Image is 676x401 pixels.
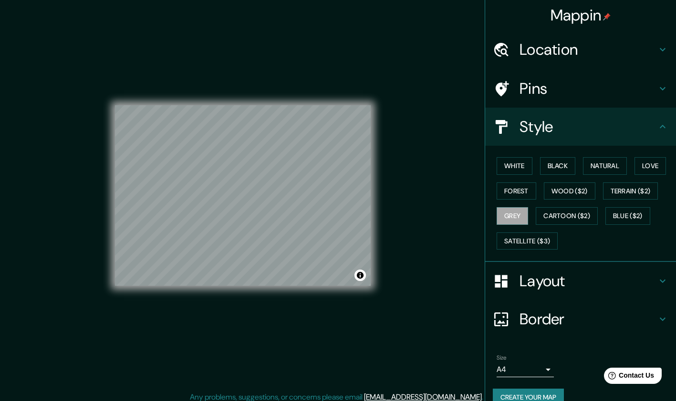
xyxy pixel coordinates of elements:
[520,310,657,329] h4: Border
[520,271,657,291] h4: Layout
[603,182,658,200] button: Terrain ($2)
[634,157,666,175] button: Love
[497,232,558,250] button: Satellite ($3)
[603,13,611,20] img: pin-icon.png
[520,117,657,136] h4: Style
[540,157,576,175] button: Black
[115,105,371,286] canvas: Map
[520,79,657,98] h4: Pins
[497,157,532,175] button: White
[497,182,536,200] button: Forest
[551,6,611,25] h4: Mappin
[354,270,366,281] button: Toggle attribution
[485,262,676,300] div: Layout
[485,30,676,69] div: Location
[485,70,676,108] div: Pins
[497,362,554,377] div: A4
[497,354,507,362] label: Size
[485,300,676,338] div: Border
[536,207,598,225] button: Cartoon ($2)
[583,157,627,175] button: Natural
[544,182,595,200] button: Wood ($2)
[520,40,657,59] h4: Location
[605,207,650,225] button: Blue ($2)
[485,108,676,146] div: Style
[497,207,528,225] button: Grey
[591,364,666,391] iframe: Help widget launcher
